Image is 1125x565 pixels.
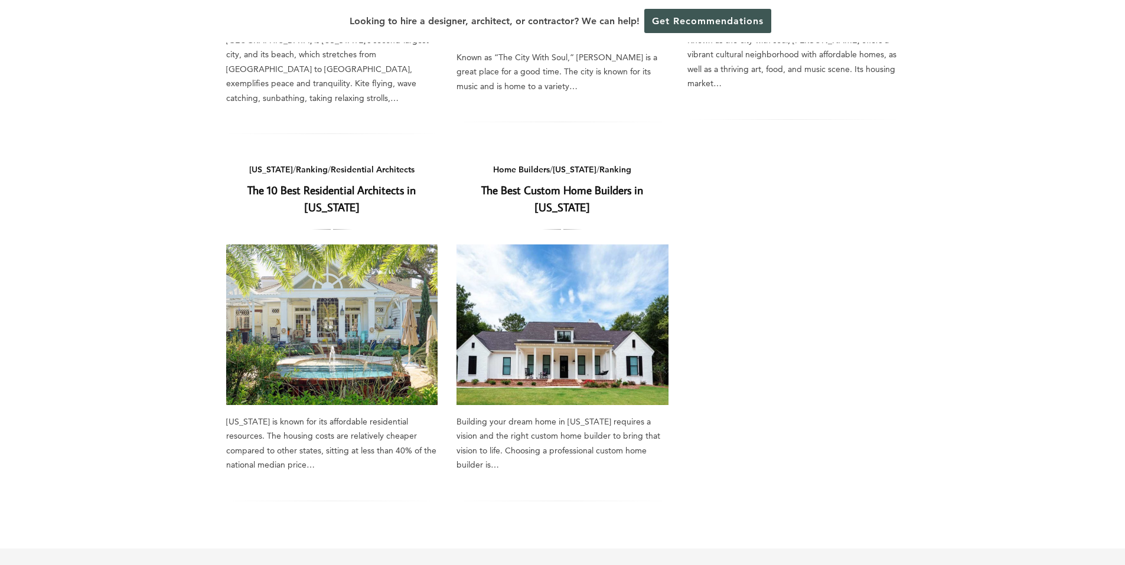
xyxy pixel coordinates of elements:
div: [US_STATE] is known for its affordable residential resources. The housing costs are relatively ch... [226,414,438,472]
a: [US_STATE] [249,164,293,175]
div: Building your dream home in [US_STATE] requires a vision and the right custom home builder to bri... [456,414,669,472]
a: The Best Custom Home Builders in [US_STATE] [481,182,643,214]
a: Ranking [599,164,631,175]
div: Known as the city with soul, [PERSON_NAME] offers a vibrant cultural neighborhood with affordable... [687,33,899,91]
div: Known as “The City With Soul,” [PERSON_NAME] is a great place for a good time. The city is known ... [456,50,669,94]
a: Ranking [296,164,328,175]
div: / / [456,162,669,177]
a: The Best Custom Home Builders in [US_STATE] [456,244,669,405]
div: [GEOGRAPHIC_DATA] is [US_STATE]’s second-largest city, and its beach, which stretches from [GEOGR... [226,33,438,106]
div: / / [226,162,438,177]
a: The 10 Best Residential Architects in [US_STATE] [226,244,438,405]
a: Residential Architects [331,164,415,175]
a: [US_STATE] [553,164,596,175]
a: Home Builders [493,164,550,175]
a: The 10 Best Residential Architects in [US_STATE] [247,182,416,214]
a: Get Recommendations [644,9,771,33]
